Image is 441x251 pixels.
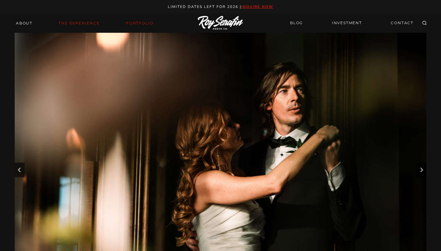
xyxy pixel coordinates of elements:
[7,4,435,10] p: Limited Dates LEft for 2026 |
[417,163,426,177] button: Next slide
[198,16,243,30] img: Logo of Roy Serafin Photo Co., featuring stylized text in white on a light background, representi...
[12,19,157,28] nav: Primary Navigation
[328,18,366,28] a: INVESTMENT
[420,19,429,28] button: View Search Form
[122,19,157,28] a: Portfolio
[55,19,103,28] a: THE EXPERIENCE
[241,4,273,9] a: inquire now
[15,163,24,177] button: Go to last slide
[387,18,417,28] a: CONTACT
[286,18,307,28] a: BLOG
[286,18,417,28] nav: Secondary Navigation
[12,19,36,28] a: About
